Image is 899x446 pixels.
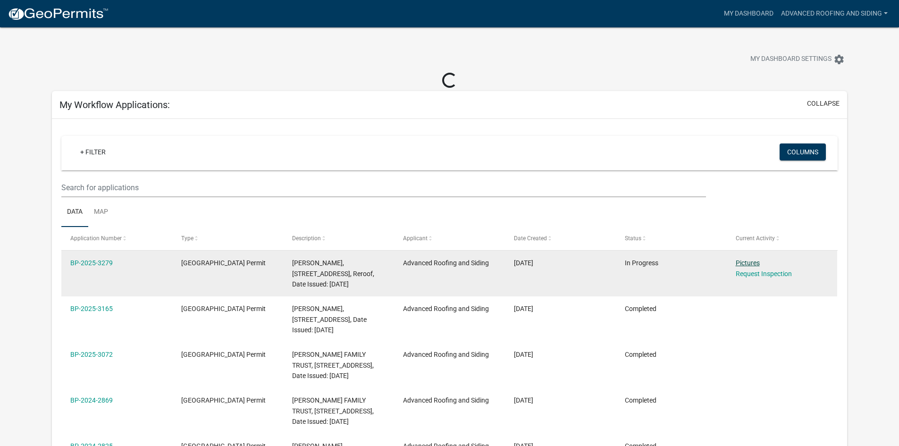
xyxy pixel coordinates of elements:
span: Type [181,235,193,242]
datatable-header-cell: Current Activity [726,227,837,250]
span: 05/30/2025 [514,305,533,312]
span: Isanti County Building Permit [181,259,266,267]
datatable-header-cell: Applicant [394,227,505,250]
span: Description [292,235,321,242]
span: Advanced Roofing and Siding [403,259,489,267]
a: Advanced Roofing and Siding [777,5,891,23]
span: Isanti County Building Permit [181,305,266,312]
span: Isanti County Building Permit [181,351,266,358]
span: 09/05/2025 [514,259,533,267]
i: settings [833,54,845,65]
span: DESCHENES FAMILY TRUST, 3673 253RD AVE NW, Reside, Date Issued: 03/26/2025 [292,351,374,380]
span: Isanti County Building Permit [181,396,266,404]
span: Status [625,235,641,242]
span: My Dashboard Settings [750,54,832,65]
a: Map [88,197,114,227]
datatable-header-cell: Application Number [61,227,172,250]
span: Date Created [514,235,547,242]
button: collapse [807,99,840,109]
a: BP-2024-2869 [70,396,113,404]
span: 03/25/2025 [514,351,533,358]
a: BP-2025-3279 [70,259,113,267]
span: Completed [625,351,656,358]
a: + Filter [73,143,113,160]
span: In Progress [625,259,658,267]
button: My Dashboard Settingssettings [743,50,852,68]
span: Application Number [70,235,122,242]
h5: My Workflow Applications: [59,99,170,110]
a: BP-2025-3072 [70,351,113,358]
a: Pictures [736,259,760,267]
datatable-header-cell: Description [283,227,394,250]
span: Current Activity [736,235,775,242]
span: Advanced Roofing and Siding [403,351,489,358]
span: Advanced Roofing and Siding [403,305,489,312]
a: BP-2025-3165 [70,305,113,312]
a: Request Inspection [736,270,792,278]
span: Completed [625,396,656,404]
span: 10/01/2024 [514,396,533,404]
a: Data [61,197,88,227]
span: Completed [625,305,656,312]
datatable-header-cell: Status [615,227,726,250]
span: LORI BROECKERT, 30390 NORWAY ST NW, Reroof, Date Issued: 09/05/2025 [292,259,374,288]
span: DESCHENES FAMILY TRUST, 3673 253RD AVE NW, Reroof, Date Issued: 10/03/2024 [292,396,374,426]
input: Search for applications [61,178,706,197]
span: Applicant [403,235,428,242]
datatable-header-cell: Type [172,227,283,250]
a: My Dashboard [720,5,777,23]
datatable-header-cell: Date Created [505,227,616,250]
span: Advanced Roofing and Siding [403,396,489,404]
button: Columns [780,143,826,160]
span: KRISTINE PETERSON, 25616 NACRE ST NW, Reroof, Date Issued: 06/03/2025 [292,305,367,334]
